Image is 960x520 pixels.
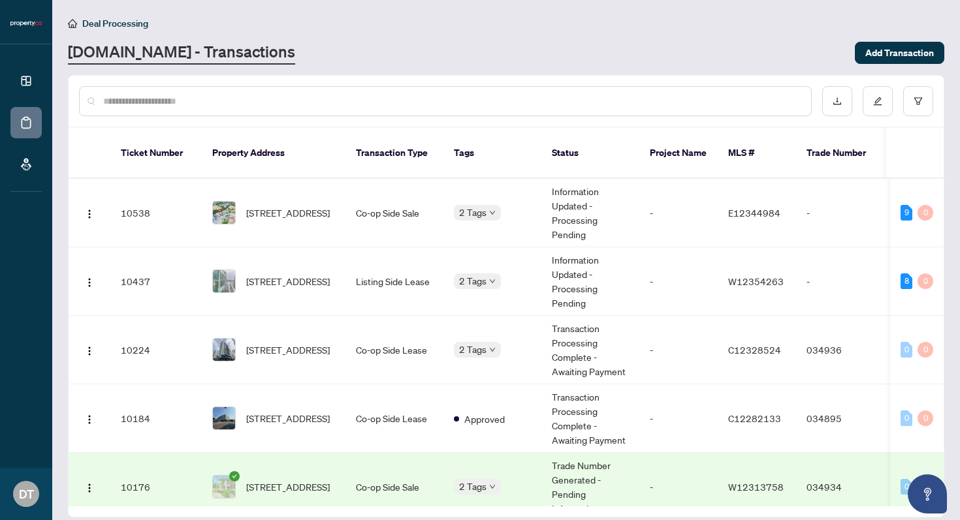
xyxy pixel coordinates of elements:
div: 0 [918,410,933,426]
div: 8 [901,273,912,289]
td: 034936 [796,316,888,384]
td: - [639,384,718,453]
img: logo [10,20,42,27]
td: - [796,247,888,316]
th: Status [541,128,639,179]
td: - [639,179,718,247]
button: download [822,86,852,116]
span: 2 Tags [459,342,487,357]
th: Tags [443,128,541,179]
div: 0 [901,479,912,495]
div: 0 [918,273,933,289]
div: 0 [918,205,933,221]
span: home [68,19,77,28]
span: down [489,483,496,490]
div: 0 [918,342,933,358]
td: Listing Side Lease [345,247,443,316]
span: [STREET_ADDRESS] [246,274,330,288]
div: 0 [901,410,912,426]
td: Transaction Processing Complete - Awaiting Payment [541,316,639,384]
td: Information Updated - Processing Pending [541,179,639,247]
td: 10538 [110,179,202,247]
a: [DOMAIN_NAME] - Transactions [68,41,295,65]
span: filter [914,97,923,106]
td: 10184 [110,384,202,453]
button: Logo [79,476,100,497]
span: Deal Processing [82,18,148,29]
th: Project Name [639,128,718,179]
img: thumbnail-img [213,270,235,292]
span: down [489,209,496,216]
img: thumbnail-img [213,407,235,429]
div: 0 [901,342,912,358]
div: 9 [901,205,912,221]
td: Co-op Side Lease [345,316,443,384]
td: 10224 [110,316,202,384]
span: down [489,278,496,284]
img: Logo [84,346,95,356]
img: thumbnail-img [213,476,235,498]
span: [STREET_ADDRESS] [246,206,330,220]
td: Co-op Side Lease [345,384,443,453]
td: - [639,247,718,316]
img: Logo [84,483,95,493]
button: Logo [79,339,100,360]
img: Logo [84,414,95,425]
button: filter [903,86,933,116]
td: Co-op Side Sale [345,179,443,247]
td: 034895 [796,384,888,453]
img: Logo [84,277,95,288]
button: Logo [79,271,100,292]
span: down [489,346,496,353]
span: edit [873,97,882,106]
img: thumbnail-img [213,202,235,224]
span: 2 Tags [459,205,487,220]
span: 2 Tags [459,273,487,288]
span: W12354263 [728,275,784,287]
span: W12313758 [728,481,784,493]
span: E12344984 [728,207,780,219]
span: [STREET_ADDRESS] [246,480,330,494]
span: check-circle [229,471,240,482]
th: Transaction Type [345,128,443,179]
button: Add Transaction [855,42,944,64]
th: Ticket Number [110,128,202,179]
span: download [833,97,842,106]
button: Logo [79,408,100,429]
td: Transaction Processing Complete - Awaiting Payment [541,384,639,453]
td: - [796,179,888,247]
span: DT [19,485,34,503]
span: C12328524 [728,344,781,356]
img: Logo [84,209,95,219]
span: Add Transaction [865,42,934,63]
img: thumbnail-img [213,339,235,361]
span: C12282133 [728,412,781,424]
button: Open asap [908,474,947,513]
span: [STREET_ADDRESS] [246,343,330,357]
span: Approved [464,412,505,426]
th: MLS # [718,128,796,179]
td: Information Updated - Processing Pending [541,247,639,316]
th: Trade Number [796,128,888,179]
td: - [639,316,718,384]
td: 10437 [110,247,202,316]
th: Property Address [202,128,345,179]
button: Logo [79,202,100,223]
span: [STREET_ADDRESS] [246,411,330,425]
button: edit [863,86,893,116]
span: 2 Tags [459,479,487,494]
